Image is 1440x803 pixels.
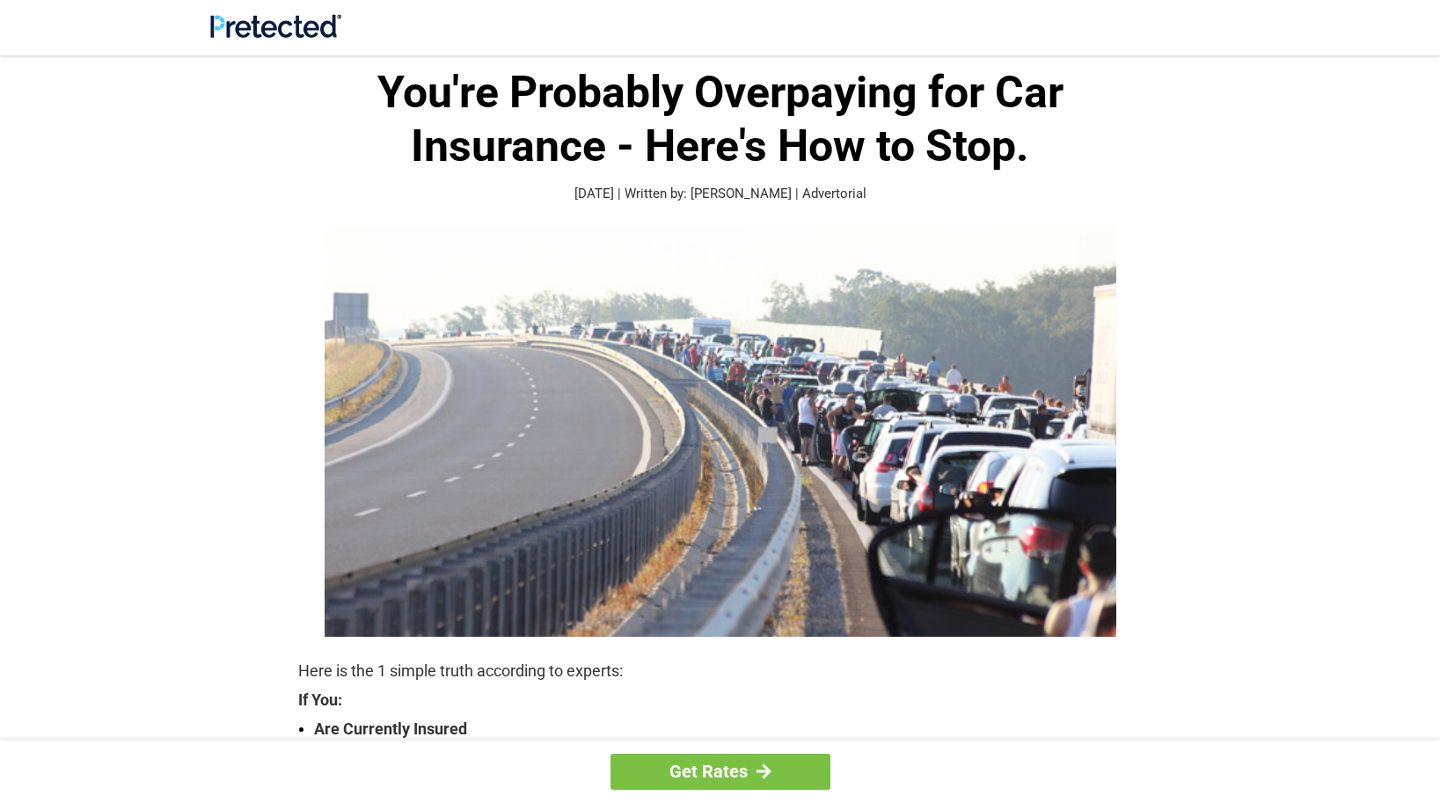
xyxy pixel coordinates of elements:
strong: Are Currently Insured [314,717,1143,741]
a: Get Rates [610,754,830,790]
img: Site Logo [210,14,341,38]
h1: You're Probably Overpaying for Car Insurance - Here's How to Stop. [298,66,1143,173]
p: Here is the 1 simple truth according to experts: [298,659,1143,683]
p: [DATE] | Written by: [PERSON_NAME] | Advertorial [298,184,1143,204]
a: Site Logo [210,25,341,41]
strong: If You: [298,692,1143,708]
